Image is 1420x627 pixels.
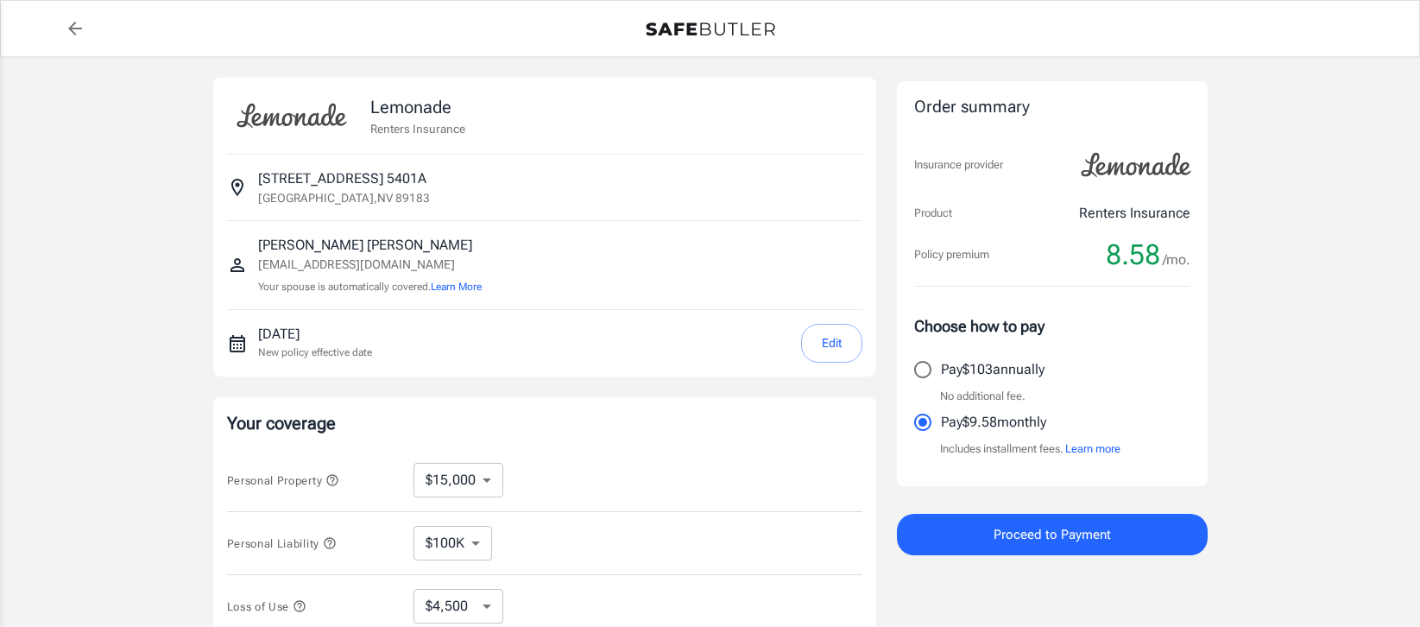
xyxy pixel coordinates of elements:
[258,345,372,360] p: New policy effective date
[258,256,482,274] p: [EMAIL_ADDRESS][DOMAIN_NAME]
[227,533,337,554] button: Personal Liability
[227,333,248,354] svg: New policy start date
[1163,248,1190,272] span: /mo.
[258,189,430,206] p: [GEOGRAPHIC_DATA] , NV 89183
[914,205,952,222] p: Product
[370,94,465,120] p: Lemonade
[227,596,306,617] button: Loss of Use
[370,120,465,137] p: Renters Insurance
[646,22,775,36] img: Back to quotes
[897,514,1208,555] button: Proceed to Payment
[227,255,248,275] svg: Insured person
[940,440,1120,458] p: Includes installment fees.
[941,412,1046,433] p: Pay $9.58 monthly
[1065,440,1120,458] button: Learn more
[258,168,426,189] p: [STREET_ADDRESS] 5401A
[227,600,306,613] span: Loss of Use
[941,359,1044,380] p: Pay $103 annually
[258,235,482,256] p: [PERSON_NAME] [PERSON_NAME]
[940,388,1026,405] p: No additional fee.
[227,92,357,140] img: Lemonade
[227,177,248,198] svg: Insured address
[914,95,1190,120] div: Order summary
[914,156,1003,174] p: Insurance provider
[227,470,339,491] button: Personal Property
[1079,203,1190,224] p: Renters Insurance
[1071,141,1201,189] img: Lemonade
[227,411,862,435] p: Your coverage
[431,279,482,294] button: Learn More
[227,537,337,550] span: Personal Liability
[258,324,372,345] p: [DATE]
[801,324,862,363] button: Edit
[227,474,339,487] span: Personal Property
[1106,237,1160,272] span: 8.58
[258,279,482,295] p: Your spouse is automatically covered.
[994,523,1111,546] span: Proceed to Payment
[914,314,1190,338] p: Choose how to pay
[914,246,989,263] p: Policy premium
[58,11,92,46] a: back to quotes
